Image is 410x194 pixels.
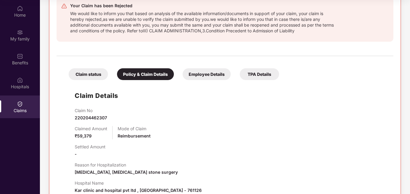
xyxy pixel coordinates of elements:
p: Mode of Claim [118,126,151,131]
p: Claimed Amount [75,126,107,131]
p: Settled Amount [75,144,106,149]
div: We would like to inform you that based on analysis of the available information/documents in supp... [70,9,334,34]
div: Your Claim has been Rejected [70,2,334,9]
span: Kar clinic and hospital pvt ltd , [GEOGRAPHIC_DATA] - 761126 [75,188,202,193]
img: svg+xml;base64,PHN2ZyBpZD0iQ2xhaW0iIHhtbG5zPSJodHRwOi8vd3d3LnczLm9yZy8yMDAwL3N2ZyIgd2lkdGg9IjIwIi... [17,101,23,107]
span: [MEDICAL_DATA], [MEDICAL_DATA] stone surgery [75,170,178,175]
div: Claim status [69,68,108,80]
span: 220204462307 [75,115,107,120]
span: Reimbursement [118,133,151,138]
img: svg+xml;base64,PHN2ZyBpZD0iSG9tZSIgeG1sbnM9Imh0dHA6Ly93d3cudzMub3JnLzIwMDAvc3ZnIiB3aWR0aD0iMjAiIG... [17,5,23,11]
div: TPA Details [240,68,279,80]
p: Reason for Hospitalization [75,162,178,167]
span: - [75,151,77,157]
img: svg+xml;base64,PHN2ZyBpZD0iQmVuZWZpdHMiIHhtbG5zPSJodHRwOi8vd3d3LnczLm9yZy8yMDAwL3N2ZyIgd2lkdGg9Ij... [17,53,23,59]
h1: Claim Details [75,91,118,101]
p: Claim No [75,108,107,113]
img: svg+xml;base64,PHN2ZyB4bWxucz0iaHR0cDovL3d3dy53My5vcmcvMjAwMC9zdmciIHdpZHRoPSIyNCIgaGVpZ2h0PSIyNC... [61,3,67,9]
div: Employee Details [183,68,231,80]
div: Policy & Claim Details [117,68,174,80]
span: ₹59,379 [75,133,92,138]
img: svg+xml;base64,PHN2ZyB3aWR0aD0iMjAiIGhlaWdodD0iMjAiIHZpZXdCb3g9IjAgMCAyMCAyMCIgZmlsbD0ibm9uZSIgeG... [17,29,23,35]
img: svg+xml;base64,PHN2ZyBpZD0iSG9zcGl0YWxzIiB4bWxucz0iaHR0cDovL3d3dy53My5vcmcvMjAwMC9zdmciIHdpZHRoPS... [17,77,23,83]
p: Hospital Name [75,180,202,186]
